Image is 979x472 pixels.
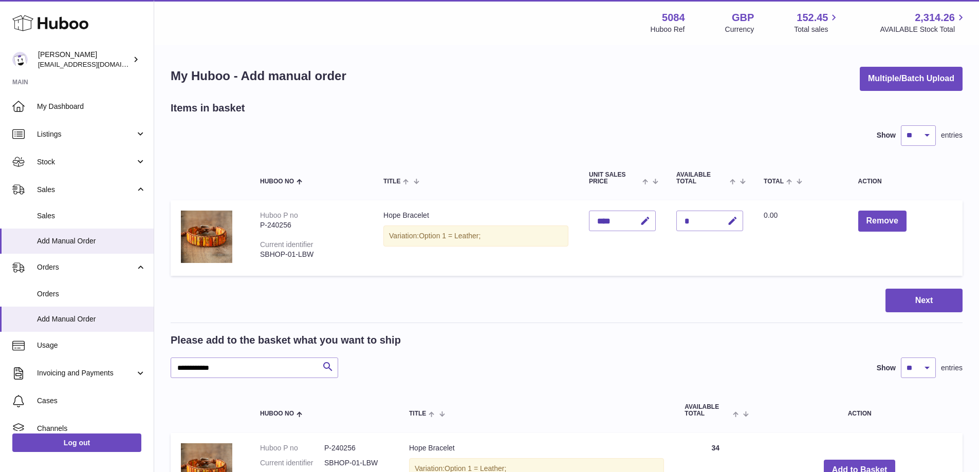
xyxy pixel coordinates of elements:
span: Usage [37,341,146,350]
div: SBHOP-01-LBW [260,250,363,259]
span: AVAILABLE Stock Total [880,25,967,34]
h2: Please add to the basket what you want to ship [171,333,401,347]
span: Title [409,410,426,417]
span: Sales [37,211,146,221]
span: My Dashboard [37,102,146,111]
a: 152.45 Total sales [794,11,840,34]
span: Huboo no [260,410,294,417]
a: Log out [12,433,141,452]
span: Stock [37,157,135,167]
span: Cases [37,396,146,406]
div: Huboo P no [260,211,298,219]
div: P-240256 [260,220,363,230]
span: AVAILABLE Total [685,404,730,417]
div: Action [858,178,952,185]
div: Variation: [383,225,568,247]
label: Show [877,130,896,140]
dd: P-240256 [324,443,389,453]
span: Orders [37,289,146,299]
strong: 5084 [662,11,685,25]
span: entries [941,130,963,140]
img: Hope Bracelet [181,211,232,262]
span: Add Manual Order [37,314,146,324]
span: 2,314.26 [915,11,955,25]
dt: Current identifier [260,458,324,468]
span: Channels [37,424,146,433]
span: Total [764,178,784,185]
div: Current identifier [260,240,313,249]
span: Listings [37,129,135,139]
a: 2,314.26 AVAILABLE Stock Total [880,11,967,34]
span: Title [383,178,400,185]
span: [EMAIL_ADDRESS][DOMAIN_NAME] [38,60,151,68]
label: Show [877,363,896,373]
button: Next [885,289,963,313]
button: Multiple/Batch Upload [860,67,963,91]
div: Huboo Ref [651,25,685,34]
span: 0.00 [764,211,778,219]
span: Option 1 = Leather; [419,232,481,240]
span: 152.45 [797,11,828,25]
div: [PERSON_NAME] [38,50,131,69]
span: AVAILABLE Total [676,172,727,185]
td: Hope Bracelet [373,200,579,275]
span: Unit Sales Price [589,172,640,185]
span: Sales [37,185,135,195]
span: entries [941,363,963,373]
span: Huboo no [260,178,294,185]
span: Orders [37,262,135,272]
div: Currency [725,25,754,34]
img: konstantinosmouratidis@hotmail.com [12,52,28,67]
dd: SBHOP-01-LBW [324,458,389,468]
dt: Huboo P no [260,443,324,453]
span: Add Manual Order [37,236,146,246]
span: Total sales [794,25,840,34]
h1: My Huboo - Add manual order [171,68,346,84]
span: Invoicing and Payments [37,368,135,378]
th: Action [756,393,963,427]
strong: GBP [732,11,754,25]
button: Remove [858,211,907,232]
h2: Items in basket [171,101,245,115]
